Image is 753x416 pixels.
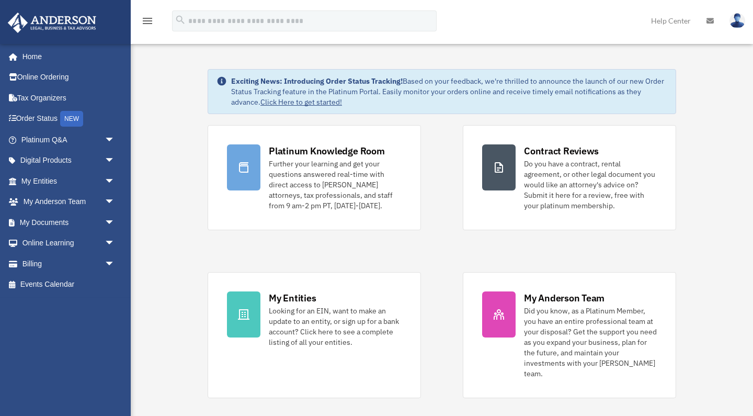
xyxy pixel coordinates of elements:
div: Platinum Knowledge Room [269,144,385,158]
a: Home [7,46,125,67]
a: Online Ordering [7,67,131,88]
a: Online Learningarrow_drop_down [7,233,131,254]
div: NEW [60,111,83,127]
a: menu [141,18,154,27]
div: Did you know, as a Platinum Member, you have an entire professional team at your disposal? Get th... [524,306,657,379]
a: Contract Reviews Do you have a contract, rental agreement, or other legal document you would like... [463,125,676,230]
div: Based on your feedback, we're thrilled to announce the launch of our new Order Status Tracking fe... [231,76,667,107]
a: My Anderson Team Did you know, as a Platinum Member, you have an entire professional team at your... [463,272,676,398]
i: menu [141,15,154,27]
a: Platinum Knowledge Room Further your learning and get your questions answered real-time with dire... [208,125,421,230]
span: arrow_drop_down [105,171,125,192]
div: Do you have a contract, rental agreement, or other legal document you would like an attorney's ad... [524,159,657,211]
strong: Exciting News: Introducing Order Status Tracking! [231,76,403,86]
a: Order StatusNEW [7,108,131,130]
a: My Anderson Teamarrow_drop_down [7,192,131,212]
a: My Entitiesarrow_drop_down [7,171,131,192]
span: arrow_drop_down [105,129,125,151]
div: Contract Reviews [524,144,599,158]
div: Looking for an EIN, want to make an update to an entity, or sign up for a bank account? Click her... [269,306,402,347]
div: Further your learning and get your questions answered real-time with direct access to [PERSON_NAM... [269,159,402,211]
a: Click Here to get started! [260,97,342,107]
div: My Entities [269,291,316,305]
a: Tax Organizers [7,87,131,108]
a: My Documentsarrow_drop_down [7,212,131,233]
span: arrow_drop_down [105,192,125,213]
a: My Entities Looking for an EIN, want to make an update to an entity, or sign up for a bank accoun... [208,272,421,398]
a: Digital Productsarrow_drop_down [7,150,131,171]
a: Events Calendar [7,274,131,295]
span: arrow_drop_down [105,212,125,233]
div: My Anderson Team [524,291,604,305]
img: Anderson Advisors Platinum Portal [5,13,99,33]
a: Billingarrow_drop_down [7,253,131,274]
span: arrow_drop_down [105,233,125,254]
img: User Pic [729,13,745,28]
i: search [175,14,186,26]
span: arrow_drop_down [105,253,125,275]
a: Platinum Q&Aarrow_drop_down [7,129,131,150]
span: arrow_drop_down [105,150,125,172]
